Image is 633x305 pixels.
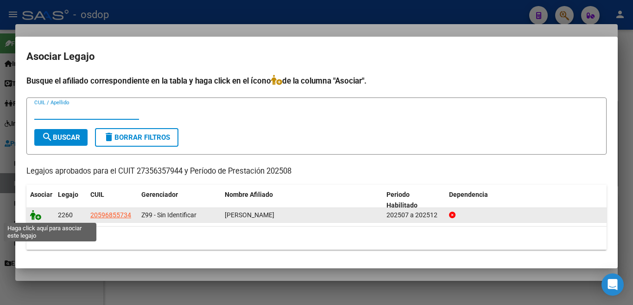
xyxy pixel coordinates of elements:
button: Borrar Filtros [95,128,178,147]
mat-icon: delete [103,131,114,143]
div: 1 registros [26,227,607,250]
span: Z99 - Sin Identificar [141,211,196,219]
h2: Asociar Legajo [26,48,607,65]
span: Asociar [30,191,52,198]
datatable-header-cell: CUIL [87,185,138,215]
span: Legajo [58,191,78,198]
span: Periodo Habilitado [386,191,418,209]
span: Buscar [42,133,80,142]
span: 2260 [58,211,73,219]
span: Nombre Afiliado [225,191,273,198]
span: 20596855734 [90,211,131,219]
datatable-header-cell: Legajo [54,185,87,215]
div: Open Intercom Messenger [601,273,624,296]
datatable-header-cell: Dependencia [445,185,607,215]
span: Borrar Filtros [103,133,170,142]
datatable-header-cell: Nombre Afiliado [221,185,383,215]
span: CUIL [90,191,104,198]
span: RAMOS ELENA [225,211,274,219]
datatable-header-cell: Periodo Habilitado [383,185,445,215]
mat-icon: search [42,131,53,143]
div: 202507 a 202512 [386,210,442,221]
datatable-header-cell: Gerenciador [138,185,221,215]
span: Dependencia [449,191,488,198]
datatable-header-cell: Asociar [26,185,54,215]
button: Buscar [34,129,88,146]
h4: Busque el afiliado correspondiente en la tabla y haga click en el ícono de la columna "Asociar". [26,75,607,87]
span: Gerenciador [141,191,178,198]
p: Legajos aprobados para el CUIT 27356357944 y Período de Prestación 202508 [26,166,607,177]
